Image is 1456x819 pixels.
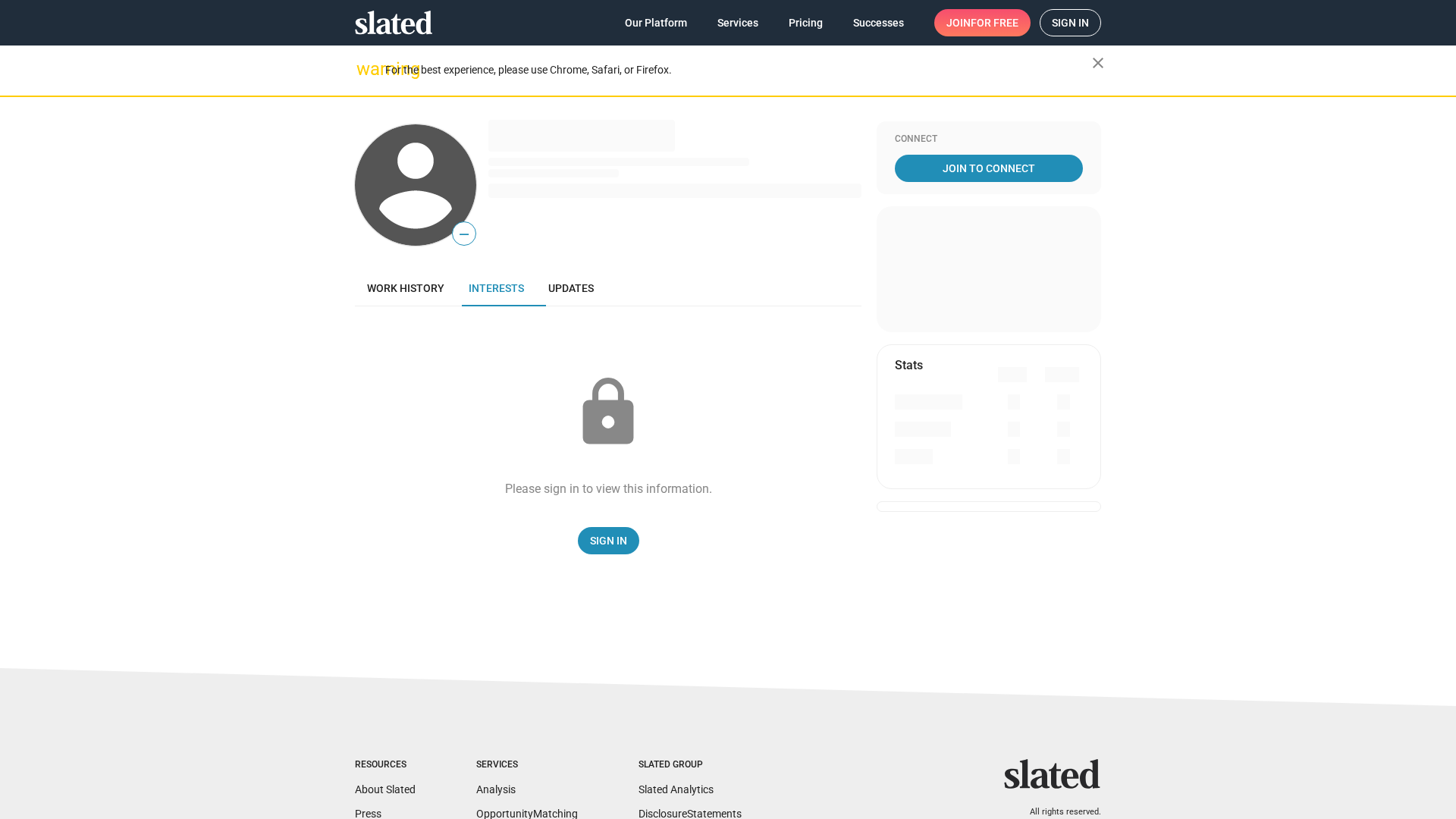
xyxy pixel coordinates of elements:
[789,9,823,36] span: Pricing
[895,357,923,373] mat-card-title: Stats
[717,9,758,36] span: Services
[841,9,916,36] a: Successes
[385,60,1092,80] div: For the best experience, please use Chrome, Safari, or Firefox.
[536,270,606,306] a: Updates
[355,759,416,771] div: Resources
[625,9,687,36] span: Our Platform
[457,270,536,306] a: Interests
[705,9,770,36] a: Services
[639,759,742,771] div: Slated Group
[590,527,627,554] span: Sign In
[505,481,712,497] div: Please sign in to view this information.
[946,9,1018,36] span: Join
[613,9,699,36] a: Our Platform
[853,9,904,36] span: Successes
[355,783,416,795] a: About Slated
[1089,54,1107,72] mat-icon: close
[570,375,646,450] mat-icon: lock
[476,783,516,795] a: Analysis
[1052,10,1089,36] span: Sign in
[469,282,524,294] span: Interests
[1040,9,1101,36] a: Sign in
[355,270,457,306] a: Work history
[895,133,1083,146] div: Connect
[548,282,594,294] span: Updates
[356,60,375,78] mat-icon: warning
[934,9,1031,36] a: Joinfor free
[895,155,1083,182] a: Join To Connect
[971,9,1018,36] span: for free
[476,759,578,771] div: Services
[639,783,714,795] a: Slated Analytics
[578,527,639,554] a: Sign In
[367,282,444,294] span: Work history
[453,224,475,244] span: —
[898,155,1080,182] span: Join To Connect
[777,9,835,36] a: Pricing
